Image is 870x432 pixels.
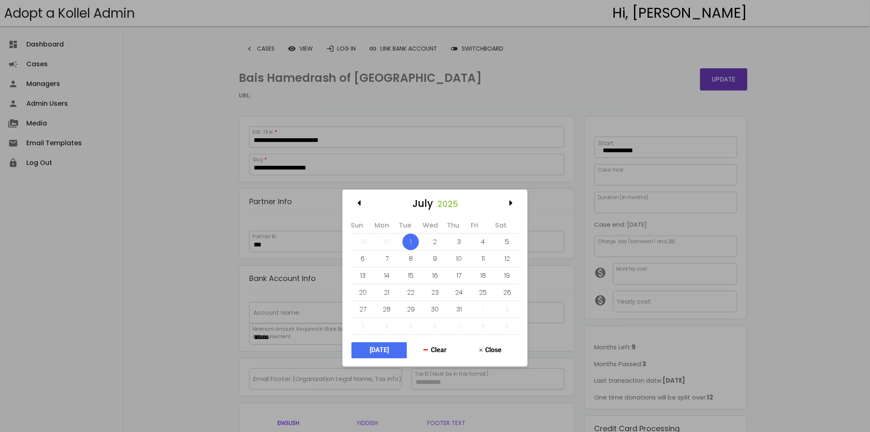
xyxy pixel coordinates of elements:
div: July 29, 2025 [403,301,419,318]
div: July [412,198,433,210]
div: July 18, 2025 [475,267,491,284]
div: July 6, 2025 [354,251,371,267]
div: July 9, 2025 [427,251,443,267]
div: July 11, 2025 [475,251,491,267]
button: Close [463,342,518,358]
div: August 7, 2025 [451,318,467,334]
div: July 10, 2025 [451,251,467,267]
div: July 14, 2025 [379,267,395,284]
div: June 29, 2025 [354,234,371,250]
div: July 1, 2025 [403,234,419,250]
div: July 12, 2025 [499,251,516,267]
div: July 23, 2025 [427,284,443,301]
div: July 24, 2025 [451,284,467,301]
div: 2025 [437,199,458,209]
div: August 2, 2025 [499,301,516,318]
div: August 8, 2025 [475,318,491,334]
div: July 22, 2025 [403,284,419,301]
div: July 16, 2025 [427,267,443,284]
div: July 28, 2025 [379,301,395,318]
button: [DATE] [352,342,407,358]
div: July 8, 2025 [403,251,419,267]
th: Friday [471,217,495,234]
th: Sunday [351,217,375,234]
div: July 4, 2025 [475,234,491,250]
th: Wednesday [423,217,447,234]
div: July 3, 2025 [451,234,467,250]
button: Clear [407,342,463,358]
th: Tuesday [399,217,423,234]
div: July 31, 2025 [451,301,467,318]
div: July 2, 2025 [427,234,443,250]
div: August 1, 2025 [475,301,491,318]
div: July 13, 2025 [354,267,371,284]
div: August 6, 2025 [427,318,443,334]
div: July 7, 2025 [379,251,395,267]
div: July 15, 2025 [403,267,419,284]
div: August 9, 2025 [499,318,516,334]
div: August 4, 2025 [379,318,395,334]
div: July 30, 2025 [427,301,443,318]
div: July 17, 2025 [451,267,467,284]
div: July 26, 2025 [499,284,516,301]
div: July 20, 2025 [354,284,371,301]
th: Monday [375,217,399,234]
div: August 3, 2025 [354,318,371,334]
th: Saturday [495,217,519,234]
div: August 5, 2025 [403,318,419,334]
div: June 30, 2025 [379,234,395,250]
div: July 5, 2025 [499,234,516,250]
th: Thursday [447,217,471,234]
div: July 21, 2025 [379,284,395,301]
div: July 19, 2025 [499,267,516,284]
div: July 27, 2025 [354,301,371,318]
div: July 25, 2025 [475,284,491,301]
